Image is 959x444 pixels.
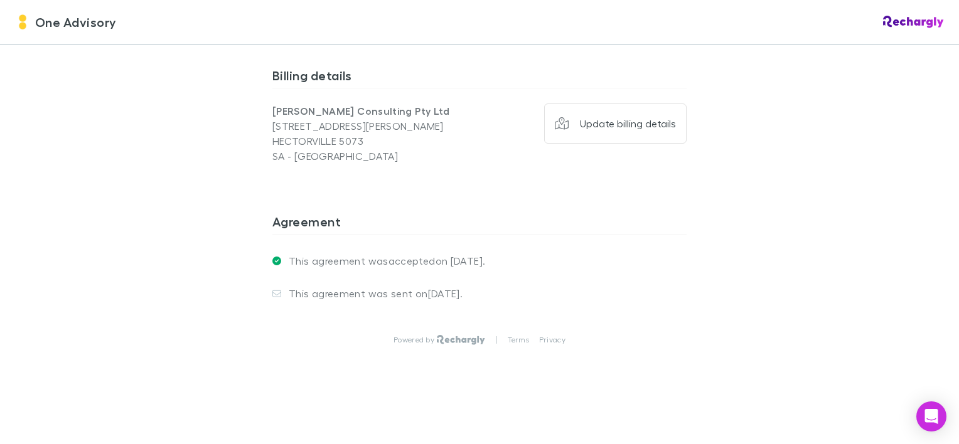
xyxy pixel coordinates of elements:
div: Update billing details [580,117,676,130]
p: This agreement was sent on [DATE] . [281,287,463,300]
span: One Advisory [35,13,117,31]
a: Privacy [539,335,565,345]
p: | [495,335,497,345]
h3: Agreement [272,214,687,234]
img: Rechargly Logo [883,16,944,28]
img: Rechargly Logo [437,335,485,345]
p: HECTORVILLE 5073 [272,134,479,149]
p: [STREET_ADDRESS][PERSON_NAME] [272,119,479,134]
p: This agreement was accepted on [DATE] . [281,255,485,267]
p: Powered by [394,335,437,345]
p: SA - [GEOGRAPHIC_DATA] [272,149,479,164]
a: Terms [508,335,529,345]
img: One Advisory's Logo [15,14,30,29]
h3: Billing details [272,68,687,88]
button: Update billing details [544,103,687,144]
p: [PERSON_NAME] Consulting Pty Ltd [272,103,479,119]
div: Open Intercom Messenger [916,401,946,431]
